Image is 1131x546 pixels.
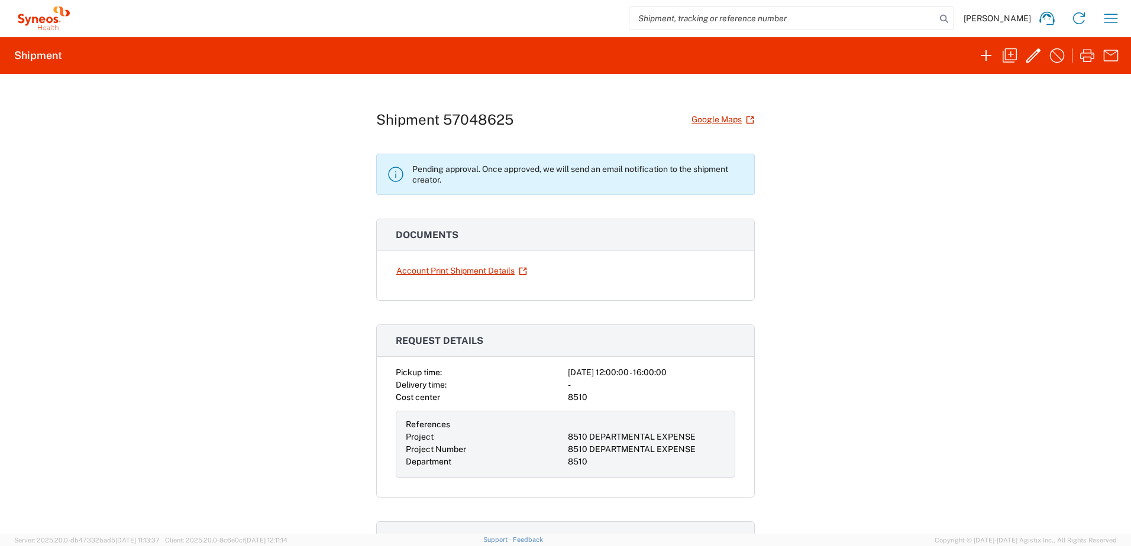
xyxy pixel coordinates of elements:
span: Client: 2025.20.0-8c6e0cf [165,537,287,544]
span: Documents [396,229,458,240]
a: Feedback [513,536,543,543]
p: Pending approval. Once approved, we will send an email notification to the shipment creator. [412,164,745,185]
div: 8510 [568,391,735,404]
div: Project [406,431,563,443]
div: 8510 [568,456,725,468]
div: 8510 DEPARTMENTAL EXPENSE [568,431,725,443]
span: [DATE] 12:11:14 [245,537,287,544]
span: References [406,420,450,429]
span: Pickup time: [396,368,442,377]
div: Project Number [406,443,563,456]
div: - [568,379,735,391]
h1: Shipment 57048625 [376,111,513,128]
h2: Shipment [14,48,62,63]
div: Department [406,456,563,468]
a: Support [483,536,513,543]
span: Copyright © [DATE]-[DATE] Agistix Inc., All Rights Reserved [935,535,1117,545]
span: Request details [396,335,483,346]
a: Account Print Shipment Details [396,261,528,281]
span: Requester information [396,532,525,543]
span: Delivery time: [396,380,447,389]
span: [DATE] 11:13:37 [115,537,160,544]
a: Google Maps [691,109,755,130]
div: [DATE] 12:00:00 - 16:00:00 [568,366,735,379]
div: 8510 DEPARTMENTAL EXPENSE [568,443,725,456]
span: Server: 2025.20.0-db47332bad5 [14,537,160,544]
input: Shipment, tracking or reference number [629,7,936,30]
span: Cost center [396,392,440,402]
